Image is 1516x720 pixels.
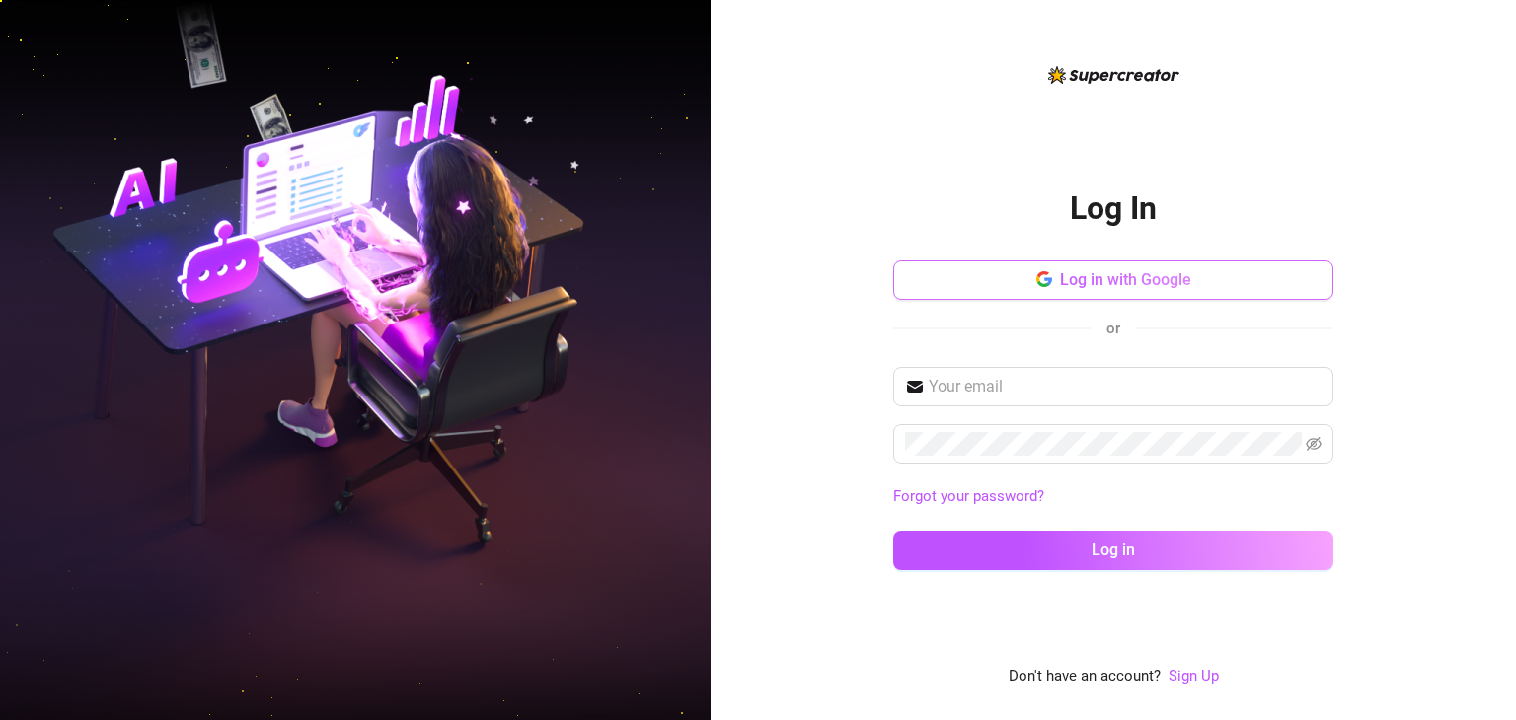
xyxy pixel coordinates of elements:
img: logo-BBDzfeDw.svg [1048,66,1179,84]
span: Log in with Google [1060,270,1191,289]
span: Log in [1092,540,1135,559]
span: eye-invisible [1306,436,1322,452]
h2: Log In [1070,188,1157,229]
span: Don't have an account? [1009,665,1161,688]
a: Sign Up [1169,665,1219,688]
button: Log in [893,531,1333,570]
a: Forgot your password? [893,485,1333,509]
button: Log in with Google [893,260,1333,300]
a: Sign Up [1169,667,1219,684]
span: or [1106,320,1120,337]
a: Forgot your password? [893,487,1044,505]
input: Your email [929,375,1322,398]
